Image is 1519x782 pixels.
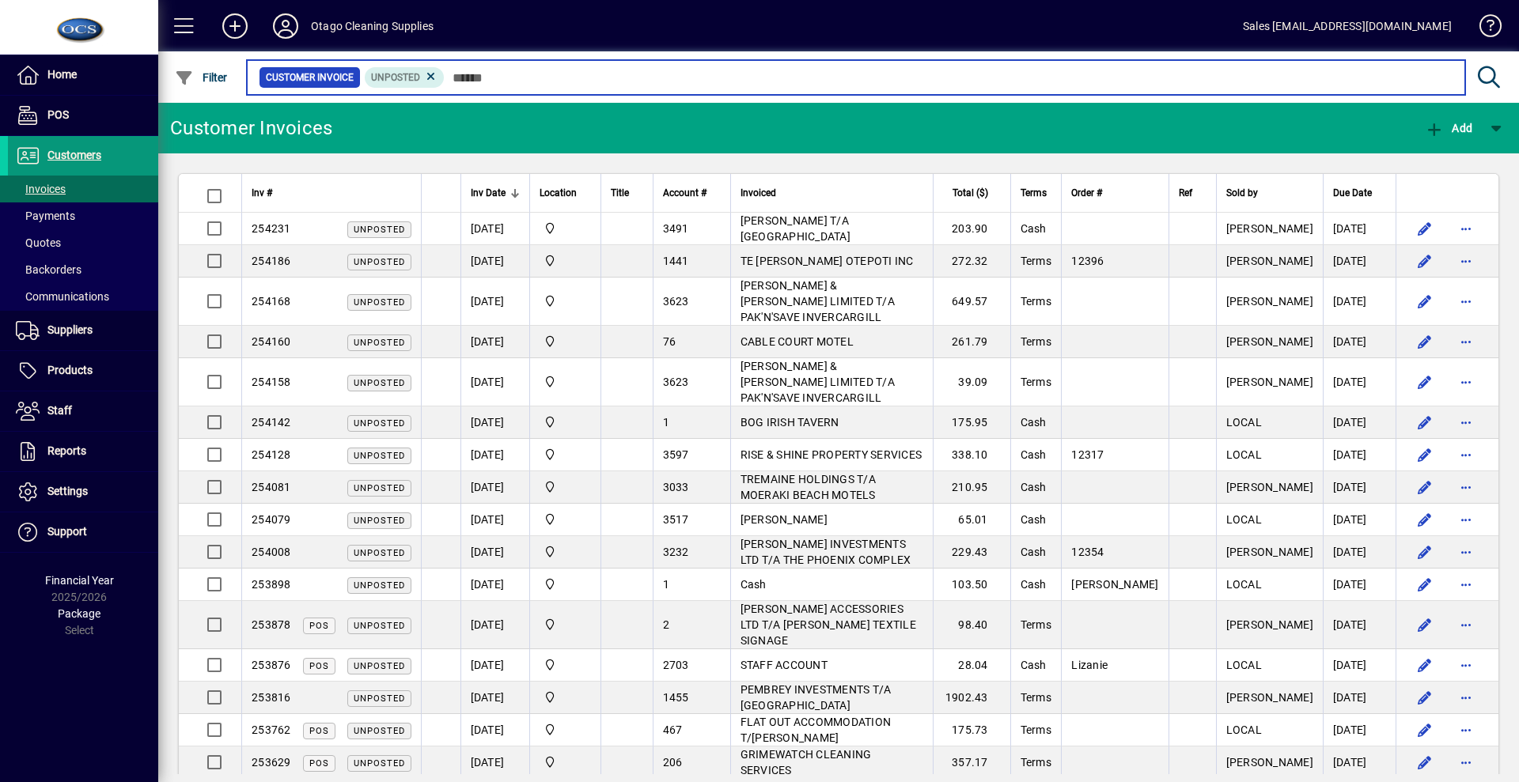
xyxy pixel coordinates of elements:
[175,71,228,84] span: Filter
[1226,546,1313,558] span: [PERSON_NAME]
[210,12,260,40] button: Add
[309,621,329,631] span: POS
[1421,114,1476,142] button: Add
[365,67,445,88] mat-chip: Customer Invoice Status: Unposted
[943,184,1002,202] div: Total ($)
[460,601,529,649] td: [DATE]
[1412,507,1438,532] button: Edit
[933,682,1010,714] td: 1902.43
[252,184,411,202] div: Inv #
[663,691,689,704] span: 1455
[16,183,66,195] span: Invoices
[1323,569,1396,601] td: [DATE]
[1412,685,1438,710] button: Edit
[47,68,77,81] span: Home
[309,661,329,671] span: POS
[1323,649,1396,682] td: [DATE]
[741,335,854,348] span: CABLE COURT MOTEL
[1412,248,1438,274] button: Edit
[1412,612,1438,637] button: Edit
[741,659,828,671] span: STAFF ACCOUNT
[1453,612,1479,637] button: More options
[663,222,689,235] span: 3491
[8,229,158,256] a: Quotes
[460,358,529,406] td: [DATE]
[1243,13,1452,39] div: Sales [EMAIL_ADDRESS][DOMAIN_NAME]
[1021,481,1047,493] span: Cash
[1453,216,1479,241] button: More options
[933,649,1010,682] td: 28.04
[1071,546,1104,558] span: 12354
[260,12,311,40] button: Profile
[266,70,354,85] span: Customer Invoice
[933,213,1010,245] td: 203.90
[1453,442,1479,467] button: More options
[1021,222,1047,235] span: Cash
[540,184,591,202] div: Location
[47,444,86,457] span: Reports
[540,184,577,202] span: Location
[354,225,405,235] span: Unposted
[460,213,529,245] td: [DATE]
[933,601,1010,649] td: 98.40
[354,516,405,526] span: Unposted
[471,184,506,202] span: Inv Date
[354,548,405,558] span: Unposted
[1021,723,1051,736] span: Terms
[1412,717,1438,742] button: Edit
[1179,184,1206,202] div: Ref
[540,252,591,270] span: Head Office
[460,682,529,714] td: [DATE]
[741,603,916,647] span: [PERSON_NAME] ACCESSORIES LTD T/A [PERSON_NAME] TEXTILE SIGNAGE
[1226,255,1313,267] span: [PERSON_NAME]
[1021,546,1047,558] span: Cash
[741,538,911,566] span: [PERSON_NAME] INVESTMENTS LTD T/A THE PHOENIX COMPLEX
[16,236,61,249] span: Quotes
[933,714,1010,746] td: 175.73
[460,245,529,278] td: [DATE]
[1453,652,1479,678] button: More options
[1021,448,1047,461] span: Cash
[663,335,676,348] span: 76
[1071,448,1104,461] span: 12317
[540,721,591,739] span: Head Office
[354,297,405,308] span: Unposted
[1021,756,1051,769] span: Terms
[741,279,895,323] span: [PERSON_NAME] & [PERSON_NAME] LIMITED T/A PAK'N'SAVE INVERCARGILL
[252,756,291,769] span: 253629
[1453,750,1479,775] button: More options
[741,416,839,429] span: BOG IRISH TAVERN
[354,338,405,348] span: Unposted
[1071,184,1102,202] span: Order #
[47,485,88,497] span: Settings
[354,451,405,461] span: Unposted
[1412,539,1438,565] button: Edit
[1021,335,1051,348] span: Terms
[663,481,689,493] span: 3033
[1226,416,1262,429] span: LOCAL
[1071,659,1108,671] span: Lizanie
[16,290,109,303] span: Communications
[460,326,529,358] td: [DATE]
[1226,691,1313,704] span: [PERSON_NAME]
[1021,659,1047,671] span: Cash
[354,418,405,429] span: Unposted
[1425,122,1472,134] span: Add
[1021,618,1051,631] span: Terms
[1021,255,1051,267] span: Terms
[1071,184,1158,202] div: Order #
[663,546,689,558] span: 3232
[1468,3,1499,55] a: Knowledge Base
[1333,184,1386,202] div: Due Date
[8,202,158,229] a: Payments
[8,55,158,95] a: Home
[460,406,529,439] td: [DATE]
[540,333,591,350] span: Head Office
[741,578,767,591] span: Cash
[1226,376,1313,388] span: [PERSON_NAME]
[354,758,405,769] span: Unposted
[663,184,721,202] div: Account #
[741,214,850,243] span: [PERSON_NAME] T/A [GEOGRAPHIC_DATA]
[460,439,529,471] td: [DATE]
[933,406,1010,439] td: 175.95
